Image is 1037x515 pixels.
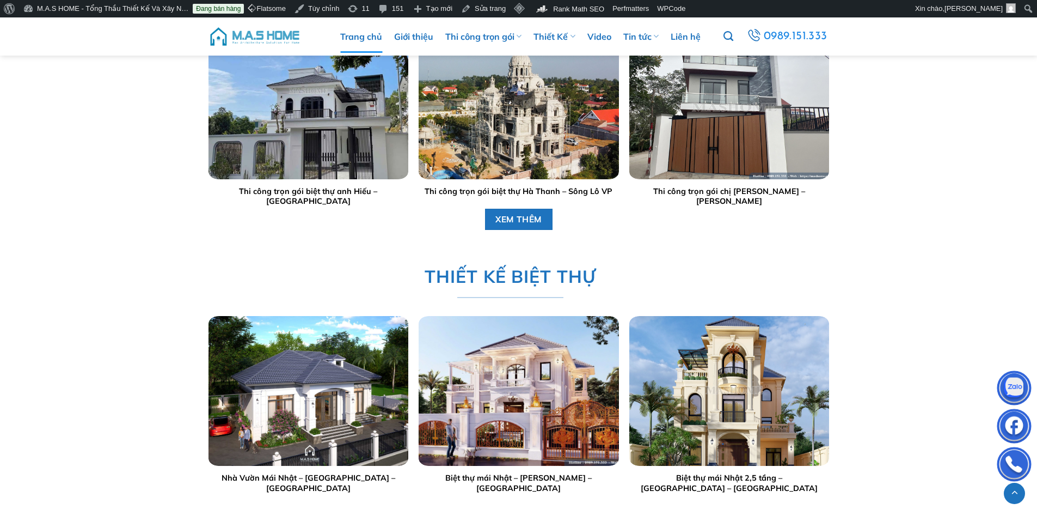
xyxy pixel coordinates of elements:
[419,29,618,179] img: Trang chủ 72
[419,316,618,466] img: Trang chủ 75
[553,5,604,13] span: Rank Math SEO
[208,316,408,466] img: Trang chủ 74
[495,213,542,226] span: XEM THÊM
[671,20,701,53] a: Liên hệ
[394,20,433,53] a: Giới thiệu
[623,20,659,53] a: Tin tức
[723,25,733,48] a: Tìm kiếm
[998,373,1030,406] img: Zalo
[944,4,1003,13] span: [PERSON_NAME]
[587,20,611,53] a: Video
[745,27,829,46] a: 0989.151.333
[208,29,408,179] img: Trang chủ 71
[208,186,408,207] a: Thi công trọn gói biệt thự anh Hiếu – [GEOGRAPHIC_DATA]
[764,27,827,46] span: 0989.151.333
[533,20,575,53] a: Thiết Kế
[629,316,829,466] img: Trang chủ 76
[213,473,402,493] a: Nhà Vườn Mái Nhật – [GEOGRAPHIC_DATA] – [GEOGRAPHIC_DATA]
[208,20,301,53] img: M.A.S HOME – Tổng Thầu Thiết Kế Và Xây Nhà Trọn Gói
[484,209,553,230] a: XEM THÊM
[629,29,829,179] img: Trang chủ 73
[635,473,824,493] a: Biệt thự mái Nhật 2,5 tầng – [GEOGRAPHIC_DATA] – [GEOGRAPHIC_DATA]
[629,186,829,207] a: Thi công trọn gói chị [PERSON_NAME] – [PERSON_NAME]
[425,186,612,197] a: Thi công trọn gói biệt thự Hà Thanh – Sông Lô VP
[424,473,613,493] a: Biệt thự mái Nhật – [PERSON_NAME] – [GEOGRAPHIC_DATA]
[998,450,1030,482] img: Phone
[445,20,521,53] a: Thi công trọn gói
[424,263,596,290] span: THIẾT KẾ BIỆT THỰ
[340,20,382,53] a: Trang chủ
[193,4,244,14] a: Đang bán hàng
[998,411,1030,444] img: Facebook
[1004,483,1025,504] a: Lên đầu trang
